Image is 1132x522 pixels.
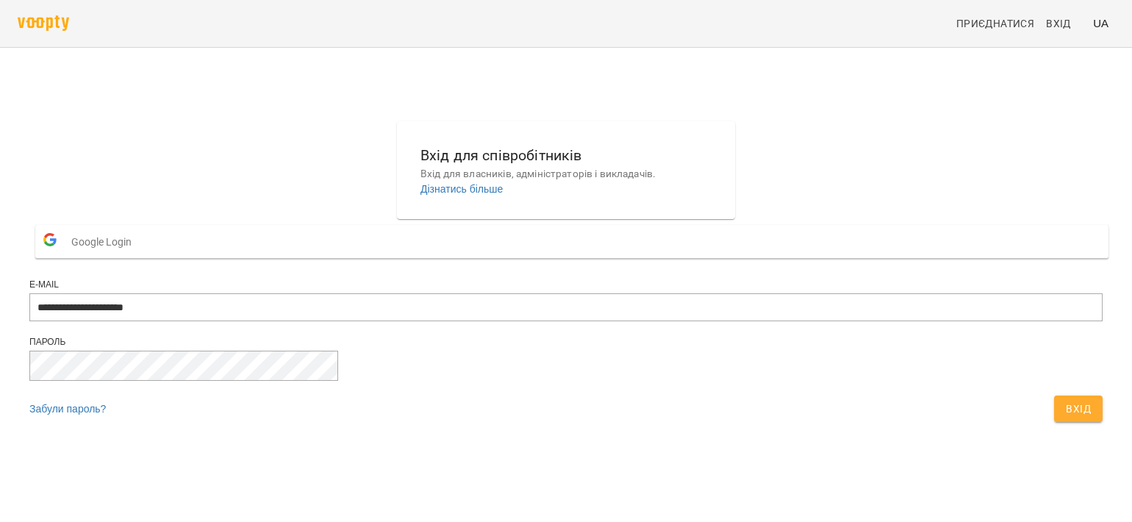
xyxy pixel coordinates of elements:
button: Google Login [35,225,1108,258]
p: Вхід для власників, адміністраторів і викладачів. [420,167,712,182]
h6: Вхід для співробітників [420,144,712,167]
div: E-mail [29,279,1103,291]
button: Вхід [1054,396,1103,422]
span: UA [1093,15,1108,31]
span: Вхід [1046,15,1071,32]
div: Пароль [29,336,1103,348]
a: Приєднатися [950,10,1040,37]
button: UA [1087,10,1114,37]
a: Дізнатись більше [420,183,503,195]
a: Забули пароль? [29,403,106,415]
span: Вхід [1066,400,1091,418]
span: Приєднатися [956,15,1034,32]
button: Вхід для співробітниківВхід для власників, адміністраторів і викладачів.Дізнатись більше [409,132,723,208]
img: voopty.png [18,15,69,31]
a: Вхід [1040,10,1087,37]
span: Google Login [71,227,139,257]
